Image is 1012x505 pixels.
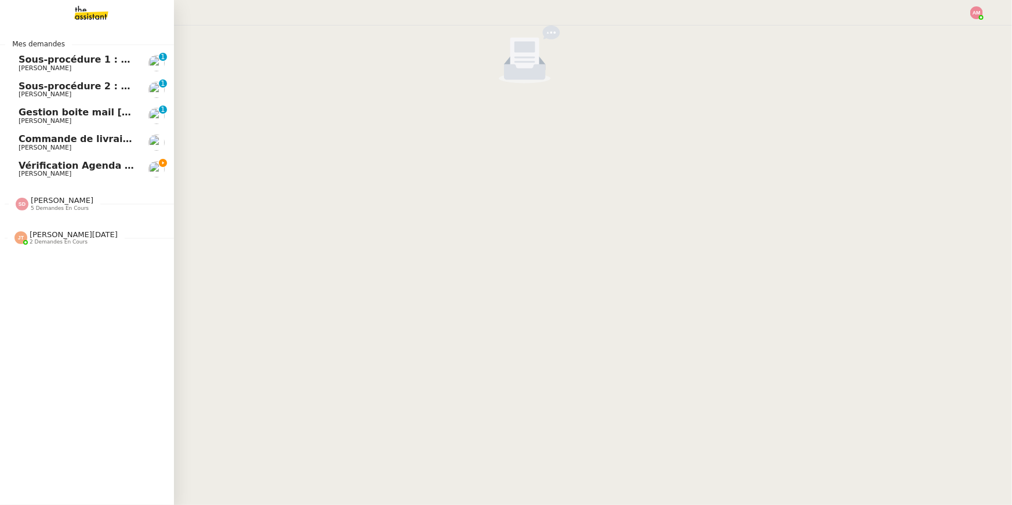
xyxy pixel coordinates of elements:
[148,161,165,177] img: users%2F9GXHdUEgf7ZlSXdwo7B3iBDT3M02%2Favatar%2Fimages.jpeg
[970,6,983,19] img: svg
[19,117,71,125] span: [PERSON_NAME]
[16,198,28,210] img: svg
[159,106,167,114] nz-badge-sup: 1
[30,230,118,239] span: [PERSON_NAME][DATE]
[159,79,167,88] nz-badge-sup: 1
[161,106,165,116] p: 1
[148,82,165,98] img: users%2FZQQIdhcXkybkhSUIYGy0uz77SOL2%2Favatar%2F1738315307335.jpeg
[148,135,165,151] img: users%2FSOpzwpywf0ff3GVMrjy6wZgYrbV2%2Favatar%2F1615313811401.jpeg
[19,170,71,177] span: [PERSON_NAME]
[19,64,71,72] span: [PERSON_NAME]
[19,90,71,98] span: [PERSON_NAME]
[31,205,89,212] span: 5 demandes en cours
[19,144,71,151] span: [PERSON_NAME]
[161,79,165,90] p: 1
[31,196,93,205] span: [PERSON_NAME]
[159,53,167,61] nz-badge-sup: 1
[5,38,72,50] span: Mes demandes
[19,160,279,171] span: Vérification Agenda + Chat + Wagram (9h et 14h)
[30,239,88,245] span: 2 demandes en cours
[19,107,350,118] span: Gestion boite mail [PERSON_NAME] & [PERSON_NAME] - [DATE]
[14,231,27,244] img: svg
[19,133,189,144] span: Commande de livraisons- [DATE]
[19,81,392,92] span: Sous-procédure 2 : Édition des brouillons de facturation - octobre 2025
[19,54,366,65] span: Sous-procédure 1 : Actualisation du fichier de suivi - octobre 2025
[161,53,165,63] p: 1
[148,55,165,71] img: users%2FZQQIdhcXkybkhSUIYGy0uz77SOL2%2Favatar%2F1738315307335.jpeg
[148,108,165,124] img: users%2FoOAfvbuArpdbnMcWMpAFWnfObdI3%2Favatar%2F8c2f5da6-de65-4e06-b9c2-86d64bdc2f41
